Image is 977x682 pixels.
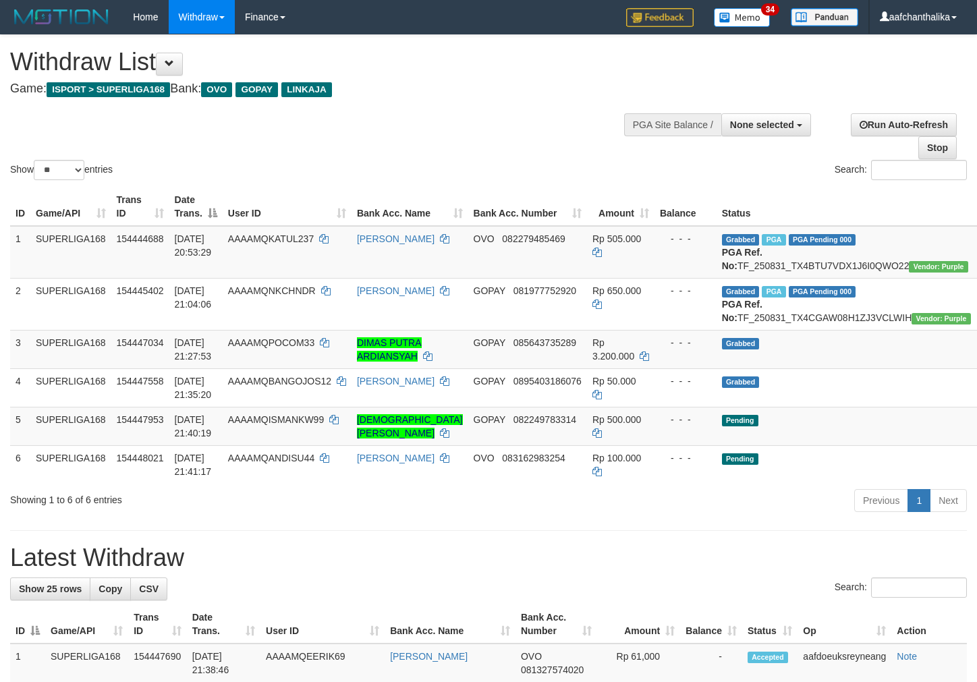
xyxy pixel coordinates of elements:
img: MOTION_logo.png [10,7,113,27]
img: Feedback.jpg [626,8,694,27]
span: Rp 650.000 [592,285,641,296]
label: Search: [835,577,967,598]
span: [DATE] 20:53:29 [175,233,212,258]
span: Grabbed [722,338,760,349]
span: Copy [99,584,122,594]
span: CSV [139,584,159,594]
span: Rp 500.000 [592,414,641,425]
span: ISPORT > SUPERLIGA168 [47,82,170,97]
span: OVO [474,453,495,463]
a: 1 [908,489,930,512]
span: AAAAMQKATUL237 [228,233,314,244]
span: Rp 3.200.000 [592,337,634,362]
input: Search: [871,160,967,180]
th: Bank Acc. Name: activate to sort column ascending [352,188,468,226]
span: Copy 082279485469 to clipboard [502,233,565,244]
a: Note [897,651,917,662]
th: ID [10,188,30,226]
span: GOPAY [474,376,505,387]
span: [DATE] 21:04:06 [175,285,212,310]
span: Copy 083162983254 to clipboard [502,453,565,463]
td: 2 [10,278,30,330]
td: SUPERLIGA168 [30,330,111,368]
h4: Game: Bank: [10,82,638,96]
th: Bank Acc. Number: activate to sort column ascending [515,605,598,644]
span: AAAAMQPOCOM33 [228,337,314,348]
span: 154444688 [117,233,164,244]
span: Rp 100.000 [592,453,641,463]
span: Vendor URL: https://trx4.1velocity.biz [912,313,970,324]
th: Balance: activate to sort column ascending [680,605,742,644]
td: 3 [10,330,30,368]
th: Amount: activate to sort column ascending [597,605,680,644]
span: Pending [722,415,758,426]
span: Grabbed [722,234,760,246]
th: Status [717,188,976,226]
span: None selected [730,119,794,130]
span: [DATE] 21:40:19 [175,414,212,438]
span: Pending [722,453,758,465]
td: 1 [10,226,30,279]
a: [PERSON_NAME] [390,651,468,662]
span: LINKAJA [281,82,332,97]
td: SUPERLIGA168 [30,368,111,407]
span: GOPAY [235,82,278,97]
span: Show 25 rows [19,584,82,594]
span: PGA Pending [789,286,856,297]
span: AAAAMQBANGOJOS12 [228,376,331,387]
span: GOPAY [474,337,505,348]
a: Copy [90,577,131,600]
input: Search: [871,577,967,598]
th: Trans ID: activate to sort column ascending [128,605,187,644]
th: Game/API: activate to sort column ascending [45,605,128,644]
a: Stop [918,136,957,159]
span: OVO [521,651,542,662]
span: Grabbed [722,376,760,388]
td: 5 [10,407,30,445]
span: Marked by aafsoycanthlai [762,234,785,246]
span: 154447034 [117,337,164,348]
td: 4 [10,368,30,407]
div: - - - [660,284,711,297]
a: Show 25 rows [10,577,90,600]
span: Copy 081327574020 to clipboard [521,664,584,675]
span: 154448021 [117,453,164,463]
a: Previous [854,489,908,512]
span: Copy 082249783314 to clipboard [513,414,576,425]
a: [DEMOGRAPHIC_DATA] [PERSON_NAME] [357,414,463,438]
td: TF_250831_TX4CGAW08H1ZJ3VCLWIH [717,278,976,330]
td: SUPERLIGA168 [30,407,111,445]
th: Bank Acc. Number: activate to sort column ascending [468,188,587,226]
span: Accepted [748,652,788,663]
div: Showing 1 to 6 of 6 entries [10,488,397,507]
b: PGA Ref. No: [722,247,762,271]
a: [PERSON_NAME] [357,233,435,244]
th: Status: activate to sort column ascending [742,605,798,644]
th: Trans ID: activate to sort column ascending [111,188,169,226]
a: [PERSON_NAME] [357,376,435,387]
div: - - - [660,336,711,349]
span: GOPAY [474,414,505,425]
th: Amount: activate to sort column ascending [587,188,654,226]
span: GOPAY [474,285,505,296]
a: DIMAS PUTRA ARDIANSYAH [357,337,422,362]
th: Game/API: activate to sort column ascending [30,188,111,226]
select: Showentries [34,160,84,180]
td: TF_250831_TX4BTU7VDX1J6I0QWO22 [717,226,976,279]
a: Next [930,489,967,512]
a: [PERSON_NAME] [357,453,435,463]
img: Button%20Memo.svg [714,8,771,27]
th: ID: activate to sort column descending [10,605,45,644]
div: - - - [660,232,711,246]
td: SUPERLIGA168 [30,226,111,279]
span: AAAAMQISMANKW99 [228,414,324,425]
span: Rp 50.000 [592,376,636,387]
h1: Withdraw List [10,49,638,76]
h1: Latest Withdraw [10,544,967,571]
span: Copy 085643735289 to clipboard [513,337,576,348]
label: Show entries [10,160,113,180]
button: None selected [721,113,811,136]
span: 34 [761,3,779,16]
img: panduan.png [791,8,858,26]
th: Date Trans.: activate to sort column ascending [187,605,260,644]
